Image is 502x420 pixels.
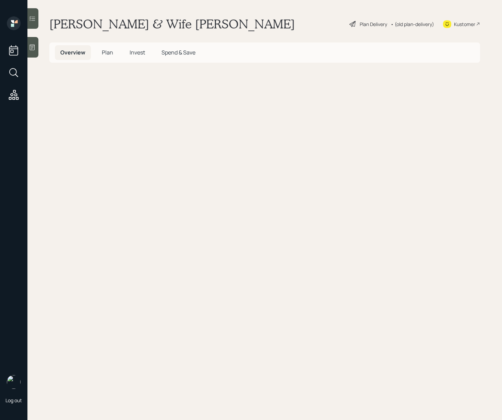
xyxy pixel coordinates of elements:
[60,49,85,56] span: Overview
[5,397,22,404] div: Log out
[130,49,145,56] span: Invest
[49,16,295,32] h1: [PERSON_NAME] & Wife [PERSON_NAME]
[454,21,475,28] div: Kustomer
[162,49,195,56] span: Spend & Save
[391,21,434,28] div: • (old plan-delivery)
[102,49,113,56] span: Plan
[360,21,387,28] div: Plan Delivery
[7,375,21,389] img: retirable_logo.png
